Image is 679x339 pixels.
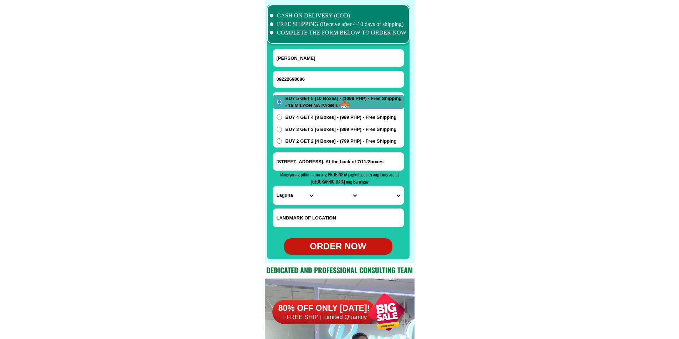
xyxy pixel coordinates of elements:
[286,138,397,145] span: BUY 2 GET 2 [4 Boxes] - (799 PHP) - Free Shipping
[273,209,404,227] input: Input LANDMARKOFLOCATION
[273,153,404,170] input: Input address
[360,186,403,205] select: Select commune
[273,71,404,88] input: Input phone_number
[277,99,282,105] input: BUY 5 GET 5 [10 Boxes] - (1099 PHP) - Free Shipping - 15 MILYON NA PAGBILI
[277,138,282,144] input: BUY 2 GET 2 [4 Boxes] - (799 PHP) - Free Shipping
[270,28,407,37] li: COMPLETE THE FORM BELOW TO ORDER NOW
[272,303,376,314] h6: 80% OFF ONLY [DATE]!
[284,240,392,253] div: ORDER NOW
[286,114,397,121] span: BUY 4 GET 4 [8 Boxes] - (999 PHP) - Free Shipping
[280,171,399,185] span: Mangyaring piliin muna ang PROBINSYA pagkatapos ay ang Lungsod at [GEOGRAPHIC_DATA] ang Barangay
[277,127,282,132] input: BUY 3 GET 3 [6 Boxes] - (899 PHP) - Free Shipping
[277,115,282,120] input: BUY 4 GET 4 [8 Boxes] - (999 PHP) - Free Shipping
[270,20,407,28] li: FREE SHIPPING (Receive after 4-10 days of shipping)
[273,49,404,67] input: Input full_name
[273,186,317,205] select: Select province
[286,95,404,109] span: BUY 5 GET 5 [10 Boxes] - (1099 PHP) - Free Shipping - 15 MILYON NA PAGBILI
[265,265,415,275] h2: Dedicated and professional consulting team
[286,126,397,133] span: BUY 3 GET 3 [6 Boxes] - (899 PHP) - Free Shipping
[272,313,376,321] h6: + FREE SHIP | Limited Quantily
[317,186,360,205] select: Select district
[270,11,407,20] li: CASH ON DELIVERY (COD)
